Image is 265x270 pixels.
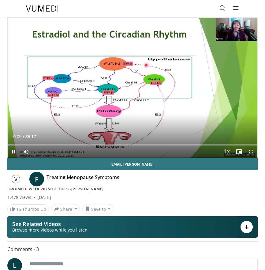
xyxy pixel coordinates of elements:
[47,174,119,184] h4: Treating Menopause Symptoms
[7,245,258,253] span: Comments 3
[51,204,80,214] button: Share
[12,227,88,233] span: Browse more videos while you listen
[7,186,258,192] div: By FEATURING
[25,134,36,139] span: 36:17
[8,144,257,146] div: Progress Bar
[7,174,24,184] img: Vumedi Week 2025
[8,18,257,158] video-js: Video Player
[221,146,233,158] button: Playback Rate
[8,146,20,158] button: Pause
[245,146,257,158] button: Fullscreen
[7,194,31,200] span: 1,478 views
[23,134,24,139] span: /
[29,172,44,186] a: F
[7,216,258,238] button: See Related Videos Browse more videos while you listen
[7,158,258,170] a: Email [PERSON_NAME]
[82,204,114,214] button: Save to
[233,146,245,158] button: Enable picture-in-picture mode
[7,204,49,214] a: 15 Thumbs Up
[12,221,88,227] p: See Related Videos
[71,186,104,192] a: [PERSON_NAME]
[16,206,21,212] span: 15
[20,146,32,158] button: Mute
[12,186,50,192] a: Vumedi Week 2025
[37,194,51,200] div: [DATE]
[13,134,21,139] span: 0:05
[26,5,58,12] img: VuMedi Logo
